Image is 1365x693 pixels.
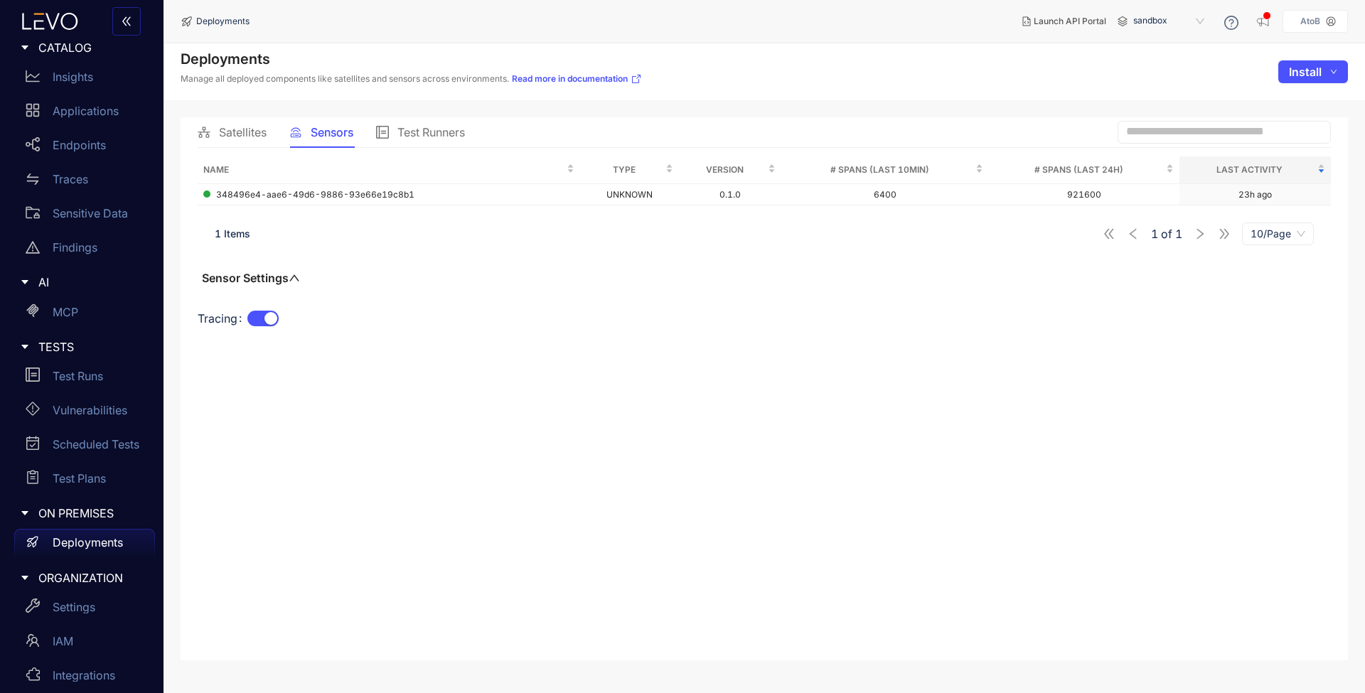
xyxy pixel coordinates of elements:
th: # Spans (last 10min) [781,156,989,184]
th: Name [198,156,580,184]
span: Satellites [219,126,267,139]
span: Name [203,162,564,178]
span: sandbox [1133,10,1207,33]
p: Findings [53,241,97,254]
span: of [1151,227,1182,240]
button: Tracing [247,311,279,326]
span: 1 Items [215,227,250,240]
span: # Spans (last 10min) [787,162,973,178]
span: Install [1289,65,1322,78]
p: IAM [53,635,73,648]
span: up [289,272,300,284]
span: Launch API Portal [1034,16,1106,26]
span: Last Activity [1185,162,1315,178]
button: Sensor Settingsup [198,271,304,285]
a: Applications [14,97,155,131]
a: Vulnerabilities [14,396,155,430]
a: Insights [14,63,155,97]
a: Endpoints [14,131,155,165]
span: Deployments [196,16,250,26]
td: UNKNOWN [580,184,679,206]
span: swap [26,172,40,186]
a: Scheduled Tests [14,430,155,464]
div: TESTS [9,332,155,362]
span: warning [26,240,40,254]
a: Traces [14,165,155,199]
div: AI [9,267,155,297]
p: Traces [53,173,88,186]
span: caret-right [20,573,30,583]
a: Sensitive Data [14,199,155,233]
span: Type [586,162,663,178]
span: CATALOG [38,41,144,54]
a: MCP [14,298,155,332]
span: 921600 [1067,189,1101,200]
p: Applications [53,104,119,117]
p: Settings [53,601,95,613]
a: Read more in documentation [512,73,642,85]
a: IAM [14,627,155,661]
a: Test Plans [14,464,155,498]
button: Launch API Portal [1011,10,1118,33]
span: caret-right [20,508,30,518]
h4: Deployments [181,50,642,68]
span: caret-right [20,342,30,352]
label: Tracing [198,307,247,330]
p: Test Runs [53,370,103,382]
div: ON PREMISES [9,498,155,528]
button: double-left [112,7,141,36]
span: team [26,633,40,648]
p: Vulnerabilities [53,404,127,417]
p: Test Plans [53,472,106,485]
p: Manage all deployed components like satellites and sensors across environments. [181,73,642,85]
span: ON PREMISES [38,507,144,520]
span: # Spans (last 24h) [995,162,1163,178]
a: Findings [14,233,155,267]
td: 0.1.0 [679,184,781,206]
span: Sensors [311,126,353,139]
div: ORGANIZATION [9,563,155,593]
th: Type [580,156,679,184]
a: Settings [14,593,155,627]
span: double-left [121,16,132,28]
p: Deployments [53,536,123,549]
p: Sensitive Data [53,207,128,220]
div: CATALOG [9,33,155,63]
span: Version [685,162,765,178]
span: 6400 [874,189,896,200]
th: Version [679,156,781,184]
th: # Spans (last 24h) [989,156,1179,184]
span: down [1330,68,1337,76]
p: Insights [53,70,93,83]
a: Deployments [14,529,155,563]
span: AI [38,276,144,289]
p: Integrations [53,669,115,682]
p: Endpoints [53,139,106,151]
div: 23h ago [1238,190,1272,200]
a: Test Runs [14,362,155,396]
button: Installdown [1278,60,1348,83]
span: Test Runners [397,126,465,139]
span: caret-right [20,277,30,287]
span: caret-right [20,43,30,53]
span: TESTS [38,340,144,353]
span: ORGANIZATION [38,571,144,584]
span: 1 [1151,227,1158,240]
p: Scheduled Tests [53,438,139,451]
p: AtoB [1300,16,1320,26]
span: 348496e4-aae6-49d6-9886-93e66e19c8b1 [216,190,414,200]
p: MCP [53,306,78,318]
span: 1 [1175,227,1182,240]
span: 10/Page [1251,223,1305,245]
